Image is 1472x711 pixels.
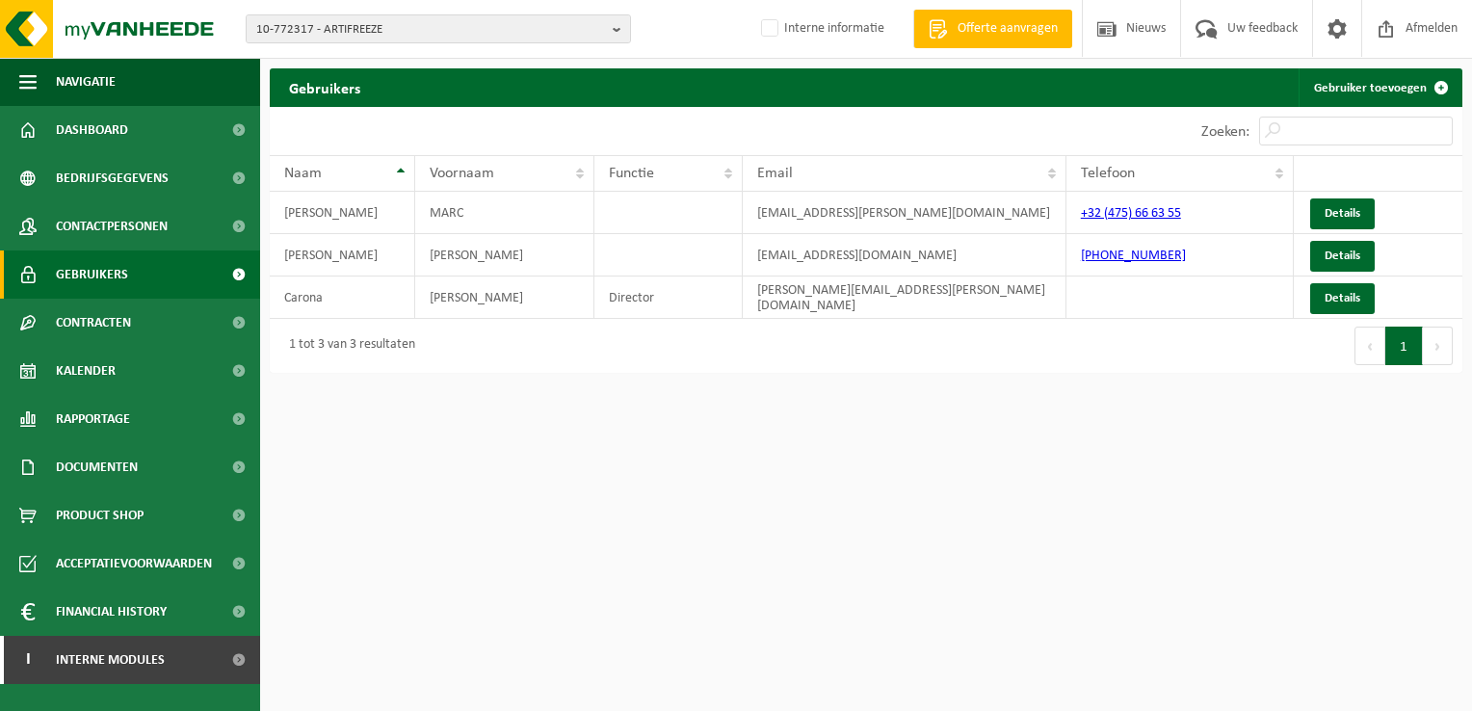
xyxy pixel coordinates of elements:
[1299,68,1460,107] a: Gebruiker toevoegen
[270,192,415,234] td: [PERSON_NAME]
[256,15,605,44] span: 10-772317 - ARTIFREEZE
[56,540,212,588] span: Acceptatievoorwaarden
[1201,124,1249,140] label: Zoeken:
[56,106,128,154] span: Dashboard
[953,19,1063,39] span: Offerte aanvragen
[19,636,37,684] span: I
[56,588,167,636] span: Financial History
[594,276,742,319] td: Director
[246,14,631,43] button: 10-772317 - ARTIFREEZE
[56,250,128,299] span: Gebruikers
[415,192,595,234] td: MARC
[415,234,595,276] td: [PERSON_NAME]
[1081,249,1186,263] a: [PHONE_NUMBER]
[56,58,116,106] span: Navigatie
[56,443,138,491] span: Documenten
[1310,241,1375,272] a: Details
[1310,198,1375,229] a: Details
[743,276,1066,319] td: [PERSON_NAME][EMAIL_ADDRESS][PERSON_NAME][DOMAIN_NAME]
[430,166,494,181] span: Voornaam
[1081,166,1135,181] span: Telefoon
[279,329,415,363] div: 1 tot 3 van 3 resultaten
[913,10,1072,48] a: Offerte aanvragen
[757,14,884,43] label: Interne informatie
[56,636,165,684] span: Interne modules
[56,299,131,347] span: Contracten
[609,166,654,181] span: Functie
[1423,327,1453,365] button: Next
[56,154,169,202] span: Bedrijfsgegevens
[1310,283,1375,314] a: Details
[757,166,793,181] span: Email
[56,395,130,443] span: Rapportage
[270,68,380,106] h2: Gebruikers
[1354,327,1385,365] button: Previous
[270,234,415,276] td: [PERSON_NAME]
[56,202,168,250] span: Contactpersonen
[1385,327,1423,365] button: 1
[743,192,1066,234] td: [EMAIL_ADDRESS][PERSON_NAME][DOMAIN_NAME]
[743,234,1066,276] td: [EMAIL_ADDRESS][DOMAIN_NAME]
[56,347,116,395] span: Kalender
[1081,206,1181,221] a: +32 (475) 66 63 55
[415,276,595,319] td: [PERSON_NAME]
[56,491,144,540] span: Product Shop
[270,276,415,319] td: Carona
[284,166,322,181] span: Naam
